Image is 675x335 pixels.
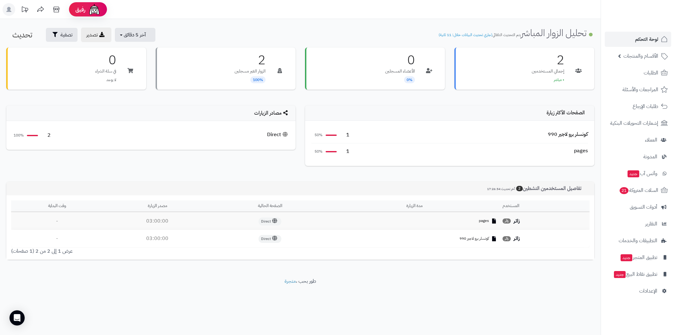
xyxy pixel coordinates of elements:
span: المدونة [643,152,657,161]
span: (جاري تحديث البيانات خلال: 11 ثانية) [439,32,492,38]
span: 17:26:34 [487,186,500,191]
span: طلبات الإرجاع [633,102,658,111]
p: في سلة الشراء [95,68,116,74]
span: - [56,235,58,242]
a: التطبيقات والخدمات [605,233,671,248]
span: 2 [516,186,523,191]
span: العملاء [645,136,657,144]
a: وآتس آبجديد [605,166,671,181]
a: تطبيق المتجرجديد [605,250,671,265]
a: المدونة [605,149,671,164]
th: الصفحة الحالية [211,200,328,212]
a: التقارير [605,216,671,231]
span: الإعدادات [639,287,657,295]
div: كونسلر برو لاجير 990 [548,131,588,138]
h3: تفاصيل المستخدمين النشطين [482,186,590,192]
span: تطبيق المتجر [620,253,657,262]
th: مدة الزيارة [329,200,500,212]
a: العملاء [605,132,671,148]
a: متجرة [284,277,296,285]
span: Direct [259,218,281,225]
span: أدوات التسويق [630,203,657,212]
span: التطبيقات والخدمات [619,236,657,245]
img: ai-face.png [88,3,101,16]
span: 0% [404,76,415,83]
a: الإعدادات [605,283,671,299]
span: 100% [250,76,266,83]
span: كونسلر برو لاجير 990 [459,236,489,241]
strong: زائر [514,235,520,242]
span: تطبيق نقاط البيع [613,270,657,279]
div: Open Intercom Messenger [9,310,25,326]
span: 1 [340,131,349,139]
h3: 2 [532,54,564,66]
h4: مصادر الزيارات [13,110,289,116]
a: السلات المتروكة21 [605,183,671,198]
span: آخر 5 دقائق [124,31,146,39]
span: 1 [340,148,349,155]
span: السلات المتروكة [619,186,658,195]
div: عرض 1 إلى 2 من 2 (1 صفحات) [6,248,300,255]
span: - [56,217,58,225]
h3: 0 [385,54,415,66]
h3: 0 [95,54,116,66]
td: 03:00:00 [103,230,212,247]
th: المستخدم [500,200,590,212]
a: تصدير [81,28,111,42]
span: تصفية [60,31,72,39]
img: logo-2.png [632,17,669,30]
span: التقارير [645,219,657,228]
a: الطلبات [605,65,671,80]
span: Direct [259,235,281,243]
a: تحديثات المنصة [17,3,33,17]
h3: 2 [234,54,266,66]
span: وآتس آب [627,169,657,178]
span: لا يوجد [106,77,116,83]
span: لوحة التحكم [635,35,658,44]
a: طلبات الإرجاع [605,99,671,114]
strong: زائر [514,217,520,225]
td: 03:00:00 [103,212,212,230]
th: وقت البداية [11,200,103,212]
span: تحديث [12,29,32,41]
a: تطبيق نقاط البيعجديد [605,267,671,282]
h4: الصفحات الأكثر زيارة [311,110,588,116]
span: جديد [614,271,626,278]
button: تحديث [7,28,42,42]
span: 21 [620,187,628,194]
div: Direct [267,131,289,138]
span: زائر [503,236,511,241]
span: الأقسام والمنتجات [623,52,658,60]
div: pages [574,147,588,155]
span: المراجعات والأسئلة [622,85,658,94]
span: رفيق [75,6,85,13]
a: أدوات التسويق [605,199,671,215]
span: جديد [628,170,639,177]
span: • مباشر [554,77,564,83]
h1: تحليل الزوار المباشر [439,28,594,38]
span: جديد [621,254,632,261]
span: زائر [503,218,511,224]
small: آخر تحديث: [487,186,515,191]
small: يتم التحديث التلقائي [439,32,521,38]
p: إجمالي المستخدمين [532,68,564,74]
a: المراجعات والأسئلة [605,82,671,97]
p: الأعضاء المسجلين [385,68,415,74]
a: إشعارات التحويلات البنكية [605,116,671,131]
button: تصفية [46,28,78,42]
span: 50% [311,149,322,154]
span: 100% [13,133,24,138]
a: لوحة التحكم [605,32,671,47]
span: pages [479,218,489,224]
p: الزوار الغير مسجلين [234,68,266,74]
span: 2 [41,132,51,139]
span: الطلبات [644,68,658,77]
span: إشعارات التحويلات البنكية [610,119,658,128]
span: 50% [311,132,322,138]
th: مصدر الزيارة [103,200,212,212]
button: آخر 5 دقائق [115,28,155,42]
